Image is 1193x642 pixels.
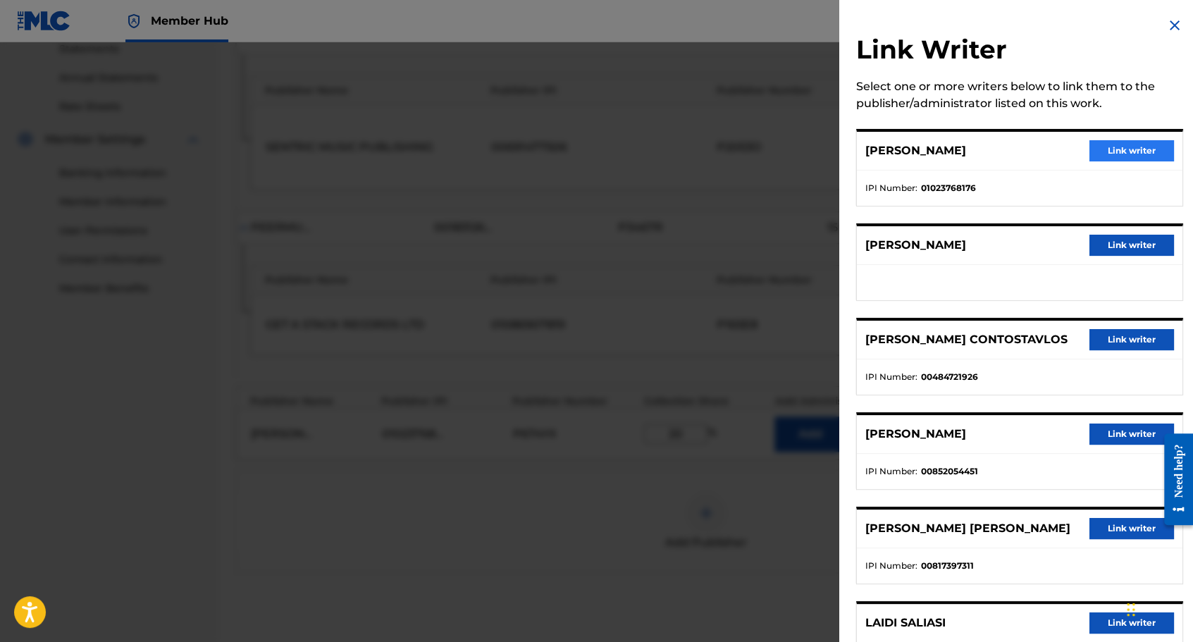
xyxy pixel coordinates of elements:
button: Link writer [1089,424,1174,445]
button: Link writer [1089,329,1174,350]
button: Link writer [1089,235,1174,256]
button: Link writer [1089,140,1174,161]
span: Member Hub [151,13,228,29]
button: Link writer [1089,612,1174,634]
div: Drag [1127,588,1135,631]
div: Select one or more writers below to link them to the publisher/administrator listed on this work. [856,78,1183,112]
strong: 00817397311 [921,560,974,572]
p: [PERSON_NAME] [865,426,966,443]
p: LAIDI SALIASI [865,615,946,631]
h2: Link Writer [856,34,1183,70]
span: IPI Number : [865,182,917,195]
span: IPI Number : [865,465,917,478]
p: [PERSON_NAME] [865,237,966,254]
strong: 00852054451 [921,465,978,478]
img: MLC Logo [17,11,71,31]
button: Link writer [1089,518,1174,539]
strong: 00484721926 [921,371,978,383]
p: [PERSON_NAME] [PERSON_NAME] [865,520,1070,537]
img: Top Rightsholder [125,13,142,30]
iframe: Resource Center [1154,422,1193,536]
span: IPI Number : [865,560,917,572]
p: [PERSON_NAME] [865,142,966,159]
strong: 01023768176 [921,182,976,195]
p: [PERSON_NAME] CONTOSTAVLOS [865,331,1068,348]
span: IPI Number : [865,371,917,383]
iframe: Chat Widget [1123,574,1193,642]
